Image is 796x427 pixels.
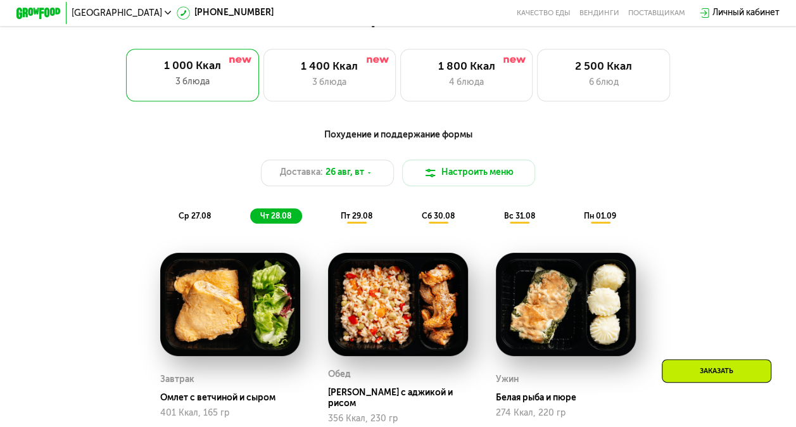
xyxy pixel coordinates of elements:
span: Доставка: [280,166,323,179]
a: Вендинги [579,9,619,18]
span: пт 29.08 [341,212,372,220]
div: [PERSON_NAME] с аджикой и рисом [328,387,477,409]
div: 4 блюда [412,76,521,89]
div: 1 800 Ккал [412,60,521,73]
div: Ужин [496,371,519,388]
div: 3 блюда [275,76,384,89]
div: 356 Ккал, 230 гр [328,414,468,424]
button: Настроить меню [402,160,535,186]
div: 401 Ккал, 165 гр [160,408,300,418]
div: Омлет с ветчиной и сыром [160,392,309,403]
div: 1 000 Ккал [137,60,248,73]
div: Похудение и поддержание формы [71,128,726,142]
div: 3 блюда [137,75,248,89]
div: Личный кабинет [712,6,780,20]
span: 26 авг, вт [325,166,364,179]
span: чт 28.08 [260,212,291,220]
a: Качество еды [517,9,571,18]
div: Заказать [662,359,771,383]
div: 1 400 Ккал [275,60,384,73]
div: 274 Ккал, 220 гр [496,408,636,418]
div: поставщикам [628,9,685,18]
span: вс 31.08 [503,212,534,220]
span: ср 27.08 [179,212,211,220]
div: Обед [328,366,351,383]
span: пн 01.09 [584,212,616,220]
span: сб 30.08 [422,212,455,220]
div: 2 500 Ккал [549,60,659,73]
div: Завтрак [160,371,194,388]
span: [GEOGRAPHIC_DATA] [72,9,161,18]
div: 6 блюд [549,76,659,89]
div: Белая рыба и пюре [496,392,645,403]
a: [PHONE_NUMBER] [177,6,274,20]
